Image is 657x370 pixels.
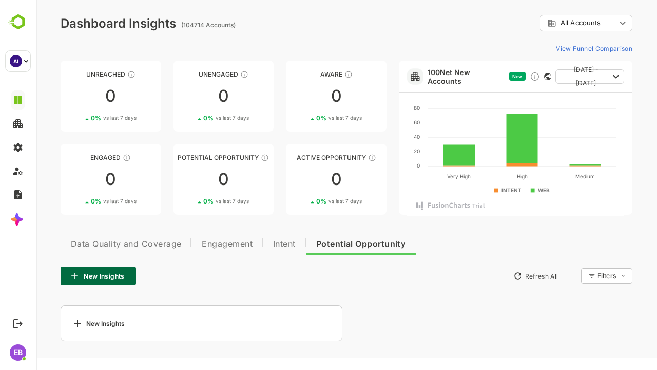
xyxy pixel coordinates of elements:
text: 0 [381,162,384,169]
span: All Accounts [525,19,565,27]
text: 20 [378,148,384,154]
a: Potential OpportunityThese accounts are MQAs and can be passed on to Inside Sales00%vs last 7 days [138,144,238,215]
div: 0 % [167,197,213,205]
a: UnreachedThese accounts have not been engaged with for a defined time period00%vs last 7 days [25,61,125,132]
div: Discover new ICP-fit accounts showing engagement — via intent surges, anonymous website visits, L... [494,71,504,82]
button: View Funnel Comparison [516,40,596,57]
text: 60 [378,119,384,125]
text: High [480,173,491,180]
button: [DATE] - [DATE] [519,69,588,84]
div: Dashboard Insights [25,16,140,31]
div: 0 [138,88,238,104]
img: BambooboxLogoMark.f1c84d78b4c51b1a7b5f700c9845e183.svg [5,12,31,32]
div: Active Opportunity [250,154,351,161]
div: These accounts have not shown enough engagement and need nurturing [204,70,212,79]
div: 0 [250,171,351,188]
button: New Insights [25,267,100,285]
div: All Accounts [511,18,580,28]
div: All Accounts [504,13,596,33]
div: 0 % [280,197,326,205]
a: 100Net New Accounts [392,68,469,85]
a: Active OpportunityThese accounts have open opportunities which might be at any of the Sales Stage... [250,144,351,215]
text: Medium [539,173,558,179]
div: 0 % [55,114,101,122]
span: vs last 7 days [67,114,101,122]
div: New Insights [35,317,89,329]
span: vs last 7 days [180,197,213,205]
div: 0 % [280,114,326,122]
a: UnengagedThese accounts have not shown enough engagement and need nurturing00%vs last 7 days [138,61,238,132]
a: EngagedThese accounts are warm, further nurturing would qualify them to MQAs00%vs last 7 days [25,144,125,215]
span: Engagement [166,240,217,248]
div: EB [10,344,26,361]
div: 0 [138,171,238,188]
span: Potential Opportunity [280,240,370,248]
div: These accounts have not been engaged with for a defined time period [91,70,100,79]
div: Unengaged [138,70,238,78]
div: Filters [561,267,596,285]
text: Very High [411,173,435,180]
div: This card does not support filter and segments [508,73,515,80]
button: Logout [11,317,25,330]
a: New Insights [25,305,306,341]
div: These accounts are MQAs and can be passed on to Inside Sales [225,154,233,162]
ag: (104714 Accounts) [145,21,203,29]
span: New [476,73,487,79]
span: vs last 7 days [67,197,101,205]
div: These accounts are warm, further nurturing would qualify them to MQAs [87,154,95,162]
div: AI [10,55,22,67]
div: 0 [25,171,125,188]
span: [DATE] - [DATE] [528,63,573,90]
text: 40 [378,134,384,140]
span: vs last 7 days [293,197,326,205]
div: Unreached [25,70,125,78]
div: Potential Opportunity [138,154,238,161]
div: 0 [250,88,351,104]
div: These accounts have open opportunities which might be at any of the Sales Stages [332,154,340,162]
div: Filters [562,272,580,280]
span: vs last 7 days [293,114,326,122]
div: 0 [25,88,125,104]
div: These accounts have just entered the buying cycle and need further nurturing [308,70,317,79]
button: Refresh All [473,268,527,284]
div: Engaged [25,154,125,161]
a: AwareThese accounts have just entered the buying cycle and need further nurturing00%vs last 7 days [250,61,351,132]
span: Data Quality and Coverage [35,240,145,248]
span: vs last 7 days [180,114,213,122]
div: Aware [250,70,351,78]
div: 0 % [167,114,213,122]
span: Intent [237,240,260,248]
div: 0 % [55,197,101,205]
text: 80 [378,105,384,111]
